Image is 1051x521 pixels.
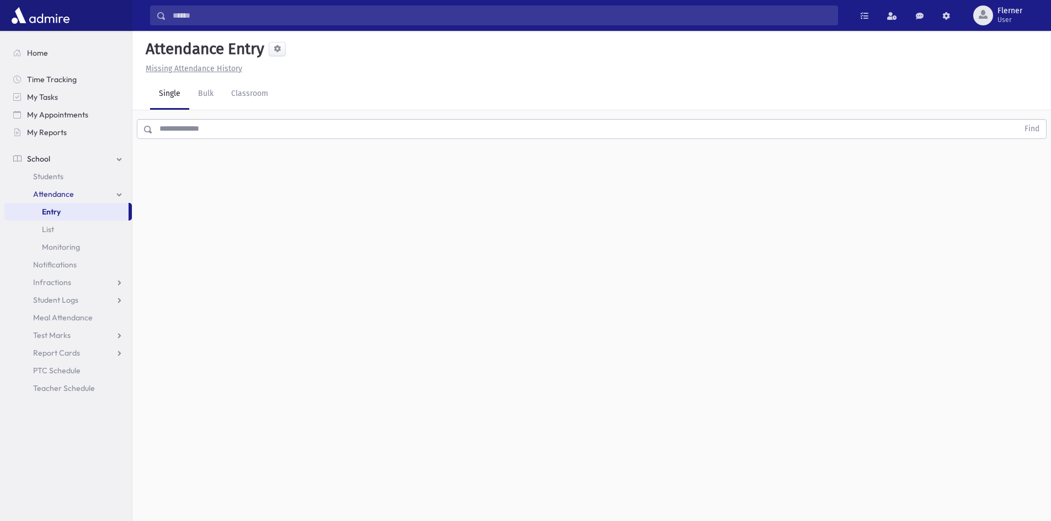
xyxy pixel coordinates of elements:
a: Attendance [4,185,132,203]
a: Test Marks [4,326,132,344]
a: My Reports [4,123,132,141]
span: Student Logs [33,295,78,305]
a: Bulk [189,79,222,110]
input: Search [166,6,837,25]
span: Report Cards [33,348,80,358]
span: Time Tracking [27,74,77,84]
a: Teacher Schedule [4,379,132,397]
span: My Reports [27,127,67,137]
span: School [27,154,50,164]
span: Flerner [997,7,1022,15]
a: Monitoring [4,238,132,256]
a: PTC Schedule [4,362,132,379]
a: Classroom [222,79,277,110]
a: Missing Attendance History [141,64,242,73]
a: Entry [4,203,129,221]
span: Home [27,48,48,58]
span: My Appointments [27,110,88,120]
a: Infractions [4,273,132,291]
span: My Tasks [27,92,58,102]
span: Attendance [33,189,74,199]
span: Monitoring [42,242,80,252]
img: AdmirePro [9,4,72,26]
a: Report Cards [4,344,132,362]
a: Student Logs [4,291,132,309]
span: Teacher Schedule [33,383,95,393]
a: School [4,150,132,168]
a: Time Tracking [4,71,132,88]
span: Entry [42,207,61,217]
a: List [4,221,132,238]
button: Find [1018,120,1046,138]
a: My Tasks [4,88,132,106]
a: Students [4,168,132,185]
span: User [997,15,1022,24]
span: List [42,224,54,234]
a: Notifications [4,256,132,273]
a: Single [150,79,189,110]
span: Students [33,171,63,181]
a: Meal Attendance [4,309,132,326]
h5: Attendance Entry [141,40,264,58]
u: Missing Attendance History [146,64,242,73]
span: PTC Schedule [33,366,81,375]
a: My Appointments [4,106,132,123]
span: Infractions [33,277,71,287]
span: Notifications [33,260,77,270]
a: Home [4,44,132,62]
span: Test Marks [33,330,71,340]
span: Meal Attendance [33,313,93,323]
